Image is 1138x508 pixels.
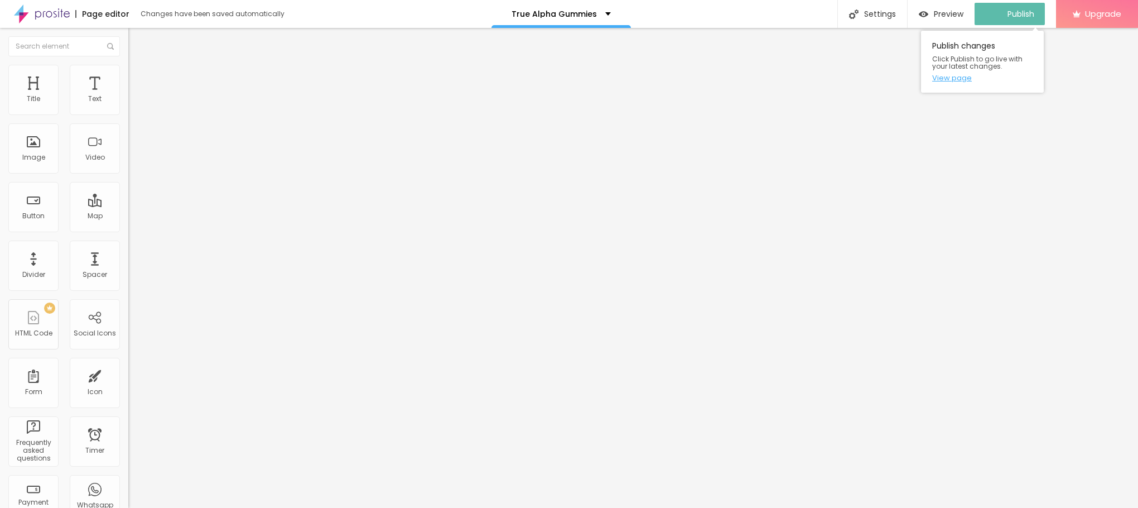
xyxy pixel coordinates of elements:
div: Page editor [75,10,129,18]
div: Timer [85,447,104,454]
span: Preview [934,9,963,18]
img: view-1.svg [919,9,928,19]
div: Image [22,154,45,161]
a: View page [932,74,1033,82]
span: Publish [1007,9,1034,18]
div: Spacer [83,271,107,279]
span: Click Publish to go live with your latest changes. [932,55,1033,70]
div: Changes have been saved automatically [141,11,284,17]
div: Frequently asked questions [11,439,55,463]
button: Publish [975,3,1045,25]
input: Search element [8,36,120,56]
iframe: Editor [128,28,1138,508]
div: Map [88,212,103,220]
img: Icone [849,9,859,19]
div: Video [85,154,105,161]
div: Form [25,388,42,396]
div: Title [27,95,40,103]
p: True Alpha Gummies [512,10,597,18]
div: HTML Code [15,329,52,337]
div: Icon [88,388,103,396]
div: Social Icons [74,329,116,337]
div: Divider [22,271,45,279]
div: Publish changes [921,31,1044,93]
button: Preview [908,3,975,25]
div: Text [88,95,102,103]
img: Icone [107,43,114,50]
span: Upgrade [1085,9,1121,18]
div: Button [22,212,45,220]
